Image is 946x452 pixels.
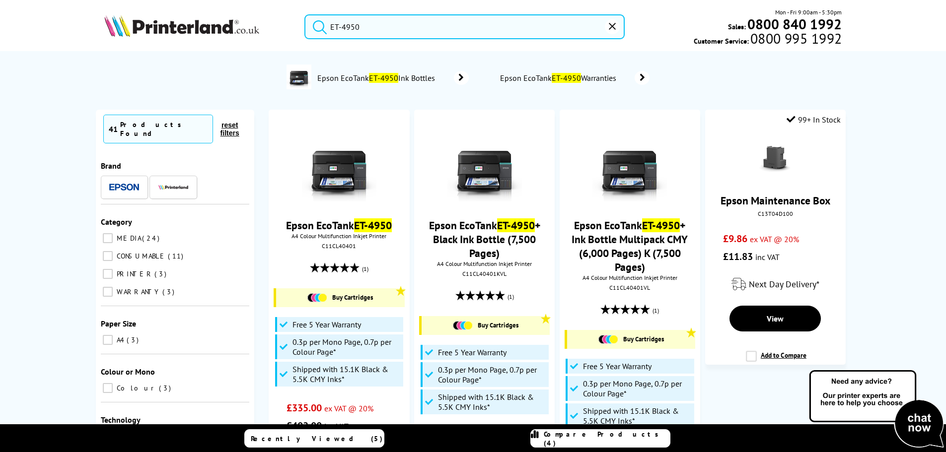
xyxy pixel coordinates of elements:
span: (1) [653,301,659,320]
span: 24 [142,234,162,243]
span: Buy Cartridges [478,321,518,329]
span: Free 5 Year Warranty [292,320,361,329]
span: Technology [101,415,141,425]
a: Epson EcoTankET-4950+ Ink Bottle Multipack CMY (6,000 Pages) K (7,500 Pages) [572,218,688,274]
span: 3 [162,287,177,296]
span: A4 Colour Multifunction Inkjet Printer [274,232,404,240]
a: View [729,306,821,331]
input: MEDIA 24 [103,233,113,243]
a: Buy Cartridges [427,321,545,330]
img: epson-et-4950-deptimage.jpg [287,65,311,89]
span: £9.86 [723,232,747,245]
span: Free 5 Year Warranty [438,347,507,357]
span: Buy Cartridges [332,293,373,302]
img: Printerland [158,185,188,190]
span: A4 [114,335,126,344]
span: (1) [508,287,514,306]
input: PRINTER 3 [103,269,113,279]
span: Colour or Mono [101,367,155,377]
span: 0.3p per Mono Page, 0.7p per Colour Page* [292,337,401,357]
span: Compare Products (4) [544,430,670,448]
span: A4 Colour Multifunction Inkjet Printer [565,274,695,281]
div: C11CL40401 [276,242,402,250]
a: Compare Products (4) [530,429,670,448]
div: 99+ In Stock [787,115,841,125]
img: Cartridges [598,335,618,344]
label: Add to Compare [746,351,806,370]
span: £335.00 [287,401,322,414]
button: reset filters [213,121,247,137]
div: Products Found [120,120,208,138]
a: 0800 840 1992 [746,19,842,29]
a: Epson EcoTankET-4950Ink Bottles [316,65,469,91]
a: Epson EcoTankET-4950Warranties [499,71,650,85]
span: A4 Colour Multifunction Inkjet Printer [419,260,550,267]
mark: ET-4950 [369,73,398,83]
img: Cartridges [307,293,327,302]
span: £402.00 [287,419,322,432]
span: Shipped with 15.1K Black & 5.5K CMY Inks* [583,406,691,426]
span: inc VAT [324,421,349,431]
a: Recently Viewed (5) [244,429,384,448]
span: Brand [101,161,121,171]
a: Epson Maintenance Box [721,194,830,207]
span: Epson EcoTank Warranties [499,73,620,83]
mark: ET-4950 [642,218,680,232]
span: 0.3p per Mono Page, 0.7p per Colour Page* [583,379,691,398]
img: Open Live Chat window [807,369,946,450]
span: Category [101,217,132,227]
input: WARRANTY 3 [103,287,113,297]
span: WARRANTY [114,287,161,296]
input: Colour 3 [103,383,113,393]
span: ex VAT @ 20% [750,234,799,244]
input: CONSUMABLE 11 [103,251,113,261]
a: Printerland Logo [104,15,292,39]
span: 3 [127,335,141,344]
mark: ET-4950 [354,218,392,232]
a: Epson EcoTankET-4950 [286,218,392,232]
span: Recently Viewed (5) [251,434,383,443]
span: View [767,314,784,323]
img: epson-et-4950-front-small.jpg [302,127,376,201]
span: 3 [159,384,173,392]
span: Customer Service: [694,34,842,46]
mark: ET-4950 [497,218,535,232]
span: Next Day Delivery* [749,278,819,290]
a: Buy Cartridges [281,293,399,302]
img: Epson-C13T04D100-Small.gif [758,142,793,177]
b: 0800 840 1992 [747,15,842,33]
span: Colour [114,384,158,392]
span: inc VAT [755,252,780,262]
span: PRINTER [114,269,153,278]
span: Paper Size [101,319,136,328]
span: Epson EcoTank Ink Bottles [316,73,439,83]
input: Search product or bran [304,14,625,39]
span: £11.83 [723,250,753,263]
img: Epson [109,184,139,191]
div: C11CL40401VL [567,284,693,291]
mark: ET-4950 [552,73,581,83]
span: 11 [168,252,186,260]
span: CONSUMABLE [114,252,167,260]
img: epson-et-4950-front-small.jpg [592,127,667,201]
span: MEDIA [114,234,141,243]
span: Sales: [728,22,746,31]
span: 0800 995 1992 [749,34,842,43]
div: C11CL40401KVL [422,270,547,277]
div: modal_delivery [710,270,841,298]
span: Mon - Fri 9:00am - 5:30pm [775,7,842,17]
a: Epson EcoTankET-4950+ Black Ink Bottle (7,500 Pages) [429,218,540,260]
span: (1) [362,259,368,278]
span: 41 [109,124,118,134]
span: Shipped with 15.1K Black & 5.5K CMY Inks* [292,364,401,384]
img: Cartridges [453,321,473,330]
span: ex VAT @ 20% [324,403,373,413]
img: epson-et-4950-front-small.jpg [447,127,522,201]
span: 3 [154,269,169,278]
span: Buy Cartridges [623,335,664,343]
span: Shipped with 15.1K Black & 5.5K CMY Inks* [438,392,546,412]
span: 0.3p per Mono Page, 0.7p per Colour Page* [438,365,546,385]
a: Buy Cartridges [572,335,690,344]
span: Free 5 Year Warranty [583,361,652,371]
input: A4 3 [103,335,113,345]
